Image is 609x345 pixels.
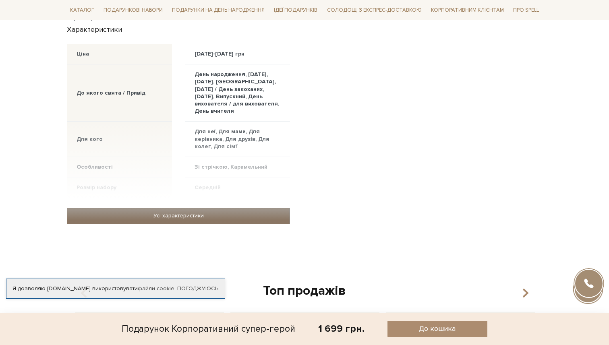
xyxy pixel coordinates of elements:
div: 1 699 грн. [318,322,365,335]
button: До кошика [387,321,487,337]
div: Подарунок Корпоративний супер-герой [122,321,295,337]
div: До якого свята / Привід [77,89,145,97]
span: Каталог [67,4,97,17]
a: Солодощі з експрес-доставкою [324,3,425,17]
span: Про Spell [510,4,542,17]
span: Подарункові набори [100,4,166,17]
span: До кошика [419,324,456,333]
div: Топ продажів [72,283,537,300]
span: Подарунки на День народження [169,4,268,17]
div: Я дозволяю [DOMAIN_NAME] використовувати [6,285,225,292]
span: Ідеї подарунків [271,4,321,17]
a: Усі характеристики [67,208,290,223]
a: Погоджуюсь [177,285,218,292]
div: Характеристики [62,22,295,34]
div: [DATE]-[DATE] грн [195,50,244,58]
a: файли cookie [138,285,174,292]
a: Корпоративним клієнтам [428,3,507,17]
div: День народження, [DATE], [DATE], [GEOGRAPHIC_DATA], [DATE] / День закоханих, [DATE], Випускний, Д... [195,71,280,115]
div: Ціна [77,50,89,58]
